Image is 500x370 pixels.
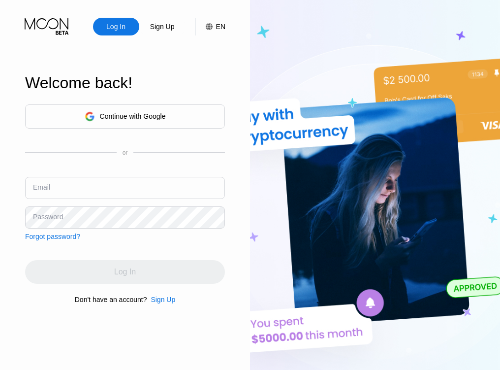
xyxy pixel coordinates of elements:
div: Forgot password? [25,233,80,240]
div: Continue with Google [25,104,225,129]
div: Sign Up [149,22,176,32]
div: Don't have an account? [75,296,147,303]
div: Sign Up [139,18,186,35]
div: Password [33,213,63,221]
div: Welcome back! [25,74,225,92]
div: or [123,149,128,156]
div: Email [33,183,50,191]
div: Sign Up [147,296,175,303]
div: Sign Up [151,296,175,303]
div: EN [216,23,225,31]
div: Log In [105,22,126,32]
div: Log In [93,18,139,35]
div: EN [195,18,225,35]
div: Continue with Google [100,112,166,120]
